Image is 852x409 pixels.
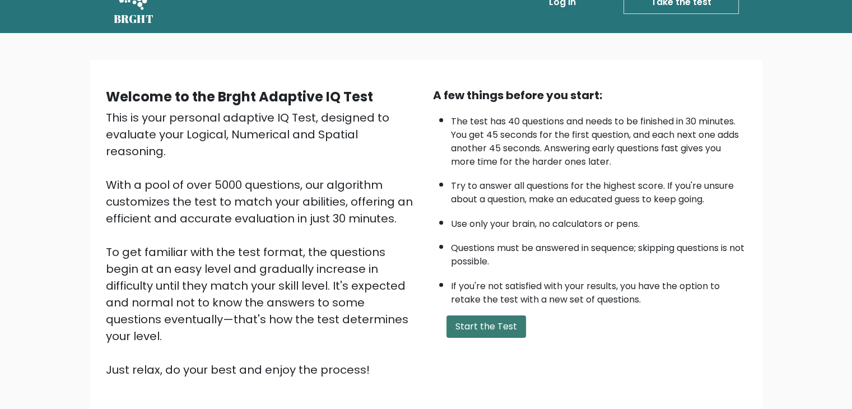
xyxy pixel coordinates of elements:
[106,109,420,378] div: This is your personal adaptive IQ Test, designed to evaluate your Logical, Numerical and Spatial ...
[451,236,747,268] li: Questions must be answered in sequence; skipping questions is not possible.
[114,12,154,26] h5: BRGHT
[446,315,526,338] button: Start the Test
[451,174,747,206] li: Try to answer all questions for the highest score. If you're unsure about a question, make an edu...
[451,109,747,169] li: The test has 40 questions and needs to be finished in 30 minutes. You get 45 seconds for the firs...
[451,212,747,231] li: Use only your brain, no calculators or pens.
[451,274,747,306] li: If you're not satisfied with your results, you have the option to retake the test with a new set ...
[106,87,373,106] b: Welcome to the Brght Adaptive IQ Test
[433,87,747,104] div: A few things before you start:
